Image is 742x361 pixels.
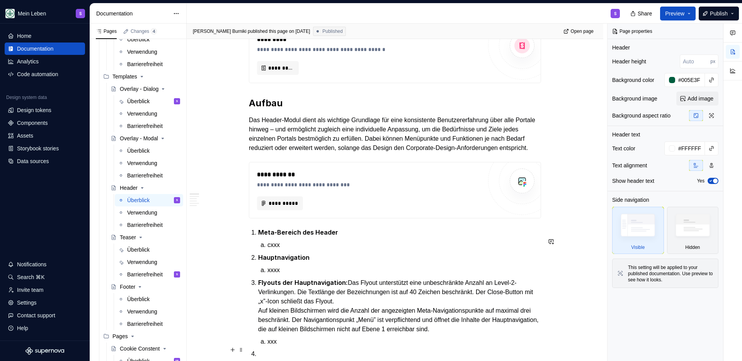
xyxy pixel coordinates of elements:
[676,92,718,106] button: Add image
[17,261,46,268] div: Notifications
[258,228,338,236] strong: Meta-Bereich des Header
[127,209,157,216] div: Verwendung
[612,58,646,65] div: Header height
[667,207,719,254] div: Hidden
[612,112,671,119] div: Background aspect ratio
[127,147,150,155] div: Überblick
[127,60,163,68] div: Barrierefreiheit
[127,258,157,266] div: Verwendung
[699,7,739,20] button: Publish
[127,308,157,315] div: Verwendung
[131,28,157,34] div: Changes
[17,312,55,319] div: Contact support
[151,28,157,34] span: 4
[120,233,136,241] div: Teaser
[267,337,541,346] p: xxx
[17,145,59,152] div: Storybook stories
[267,240,541,250] p: cxxx
[115,256,183,268] a: Verwendung
[680,54,710,68] input: Auto
[626,7,657,20] button: Share
[107,281,183,293] a: Footer
[96,10,169,17] div: Documentation
[107,231,183,244] a: Teaser
[176,97,178,105] div: S
[612,162,647,169] div: Text alignment
[5,258,85,271] button: Notifications
[675,73,705,87] input: Auto
[17,324,28,332] div: Help
[17,286,43,294] div: Invite team
[127,320,163,328] div: Barrierefreiheit
[612,95,657,102] div: Background image
[127,271,163,278] div: Barrierefreiheit
[631,244,645,250] div: Visible
[176,196,178,204] div: S
[26,347,64,355] svg: Supernova Logo
[660,7,696,20] button: Preview
[127,159,157,167] div: Verwendung
[18,10,46,17] div: Mein Leben
[5,55,85,68] a: Analytics
[612,196,649,204] div: Side navigation
[685,244,700,250] div: Hidden
[127,110,157,117] div: Verwendung
[5,9,15,18] img: df5db9ef-aba0-4771-bf51-9763b7497661.png
[322,28,343,34] span: Published
[127,48,157,56] div: Verwendung
[112,332,128,340] div: Pages
[697,178,705,184] label: Yes
[17,32,31,40] div: Home
[127,122,163,130] div: Barrierefreiheit
[120,85,158,93] div: Overlay - Dialog
[107,83,183,95] a: Overlay - Dialog
[249,116,541,153] p: Das Header-Modul dient als wichtige Grundlage für eine konsistente Benutzererfahrung über alle Po...
[115,58,183,70] a: Barrierefreiheit
[688,95,713,102] span: Add image
[17,70,58,78] div: Code automation
[5,142,85,155] a: Storybook stories
[258,278,541,334] p: Das Flyout unterstützt eine unbeschränkte Anzahl an Level-2-Verlinkungen. Die Textlänge der Bezei...
[612,44,630,51] div: Header
[612,76,654,84] div: Background color
[17,157,49,165] div: Data sources
[127,36,150,43] div: Überblick
[612,177,654,185] div: Show header text
[17,273,45,281] div: Search ⌘K
[79,10,82,17] div: S
[100,70,183,83] div: Templates
[267,266,541,275] p: xxxx
[248,28,310,34] div: published this page on [DATE]
[249,97,541,109] h2: Aufbau
[115,157,183,169] a: Verwendung
[112,73,137,80] div: Templates
[5,117,85,129] a: Components
[5,284,85,296] a: Invite team
[5,322,85,334] button: Help
[107,132,183,145] a: Overlay - Modal
[612,145,635,152] div: Text color
[115,206,183,219] a: Verwendung
[5,271,85,283] button: Search ⌘K
[127,196,150,204] div: Überblick
[115,194,183,206] a: ÜberblickS
[675,141,705,155] input: Auto
[115,46,183,58] a: Verwendung
[5,296,85,309] a: Settings
[5,68,85,80] a: Code automation
[115,120,183,132] a: Barrierefreiheit
[115,33,183,46] a: Überblick
[17,132,33,140] div: Assets
[115,293,183,305] a: Überblick
[17,299,37,307] div: Settings
[115,305,183,318] a: Verwendung
[665,10,684,17] span: Preview
[612,207,664,254] div: Visible
[120,283,135,291] div: Footer
[115,244,183,256] a: Überblick
[120,135,158,142] div: Overlay - Modal
[115,318,183,330] a: Barrierefreiheit
[5,30,85,42] a: Home
[5,309,85,322] button: Contact support
[6,94,47,100] div: Design system data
